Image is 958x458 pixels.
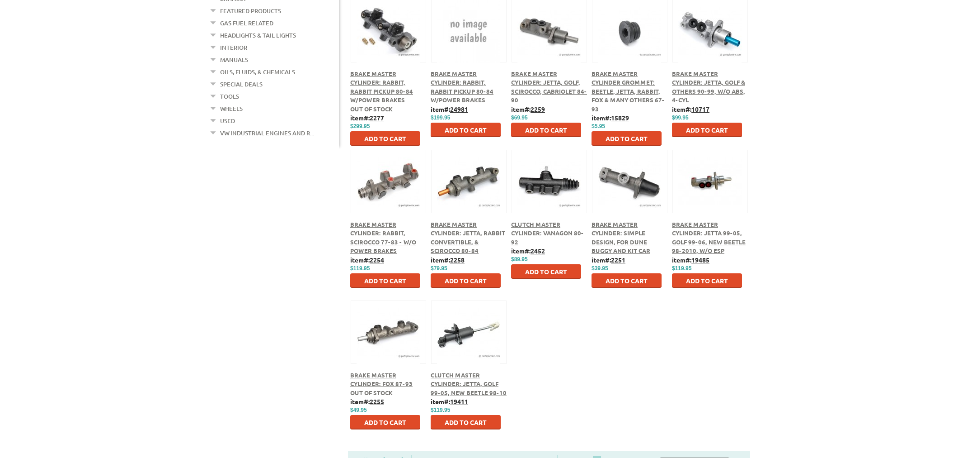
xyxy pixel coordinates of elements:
b: item#: [350,397,384,406]
span: $5.95 [592,123,605,129]
span: Add to Cart [525,267,567,276]
span: Out of stock [350,105,393,113]
b: item#: [672,105,709,113]
u: 2258 [450,256,465,264]
span: $119.95 [431,407,450,413]
button: Add to Cart [350,131,420,146]
button: Add to Cart [511,123,581,137]
u: 15829 [611,114,629,122]
span: $49.95 [350,407,367,413]
span: $39.95 [592,265,608,272]
a: Featured Products [220,5,281,17]
span: Add to Cart [445,126,487,134]
a: Brake Master Cylinder: Simple Design, for Dune Buggy and Kit Car [592,220,650,255]
button: Add to Cart [592,273,662,288]
span: $199.95 [431,114,450,121]
a: Brake Master Cylinder: Rabbit, Rabbit Pickup 80-84 w/Power Brakes [350,70,413,104]
a: Clutch Master Cylinder: Jetta, Golf 99-05, New Beetle 98-10 [431,371,507,396]
u: 2251 [611,256,625,264]
b: item#: [350,114,384,122]
a: Brake Master Cylinder: Rabbit, Scirocco 77-83 - w/o Power Brakes [350,220,416,255]
u: 10717 [691,105,709,113]
a: Tools [220,91,239,102]
a: Brake Master Cylinder: Jetta, Golf, Scirocco, Cabriolet 84-90 [511,70,587,104]
span: Add to Cart [686,126,728,134]
b: item#: [672,256,709,264]
b: item#: [431,105,468,113]
span: Add to Cart [445,418,487,426]
a: Manuals [220,54,248,66]
span: $69.95 [511,114,528,121]
a: Interior [220,42,247,53]
u: 19411 [450,397,468,406]
button: Add to Cart [592,131,662,146]
a: Gas Fuel Related [220,17,273,29]
button: Add to Cart [672,273,742,288]
a: Brake Master Cylinder: Fox 87-93 [350,371,413,388]
span: Add to Cart [364,134,406,143]
span: Add to Cart [525,126,567,134]
u: 2254 [370,256,384,264]
b: item#: [592,114,629,122]
a: Used [220,115,235,127]
button: Add to Cart [672,123,742,137]
b: item#: [592,256,625,264]
span: Add to Cart [364,418,406,426]
a: Clutch Master Cylinder: Vanagon 80-92 [511,220,584,246]
span: $299.95 [350,123,370,129]
span: $89.95 [511,256,528,262]
span: Out of stock [350,389,393,396]
button: Add to Cart [431,415,501,429]
button: Add to Cart [511,264,581,279]
u: 2255 [370,397,384,406]
u: 24981 [450,105,468,113]
button: Add to Cart [350,273,420,288]
span: $119.95 [350,265,370,272]
button: Add to Cart [431,123,501,137]
u: 19485 [691,256,709,264]
span: $79.95 [431,265,447,272]
b: item#: [431,397,468,406]
a: Brake Master Cylinder: Jetta 99-05, Golf 99-06, New Beetle 98-2010, W/O ESP [672,220,746,255]
span: Add to Cart [364,277,406,285]
span: Add to Cart [606,134,648,143]
span: Add to Cart [445,277,487,285]
a: Wheels [220,103,243,114]
a: Oils, Fluids, & Chemicals [220,66,295,78]
span: $119.95 [672,265,691,272]
button: Add to Cart [350,415,420,429]
a: Brake Master Cylinder: Rabbit, Rabbit Pickup 80-84 w/Power Brakes [431,70,493,104]
a: Special Deals [220,78,263,90]
span: $99.95 [672,114,689,121]
a: Headlights & Tail Lights [220,29,296,41]
a: Brake Master Cylinder Grommet: Beetle, Jetta, Rabbit, Fox & Many Others 67-93 [592,70,665,113]
a: Brake Master Cylinder: Jetta, Rabbit Convertible, & Scirocco 80-84 [431,220,505,255]
span: Add to Cart [606,277,648,285]
u: 2277 [370,114,384,122]
span: Add to Cart [686,277,728,285]
b: item#: [511,247,545,255]
button: Add to Cart [431,273,501,288]
a: VW Industrial Engines and R... [220,127,314,139]
a: Brake Master Cylinder: Jetta, Golf & Others 90-99, W/O ABS, 4-cyl [672,70,745,104]
u: 2259 [531,105,545,113]
b: item#: [431,256,465,264]
b: item#: [350,256,384,264]
u: 2452 [531,247,545,255]
b: item#: [511,105,545,113]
